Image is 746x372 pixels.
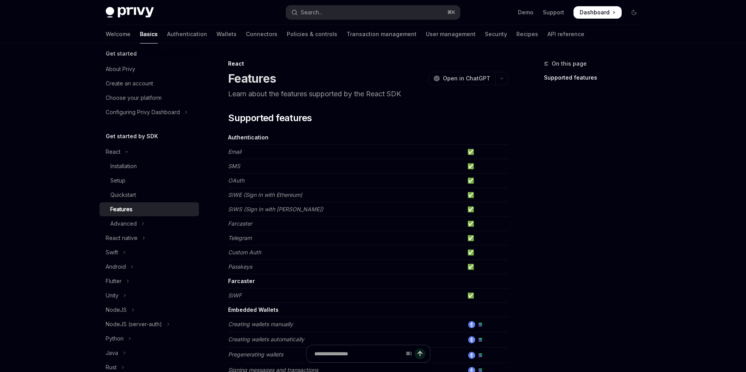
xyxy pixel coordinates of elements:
strong: Farcaster [228,278,255,284]
a: Quickstart [99,188,199,202]
button: Toggle Unity section [99,289,199,302]
button: Toggle Java section [99,346,199,360]
a: Recipes [516,25,538,43]
td: ✅ [464,217,508,231]
a: Demo [518,9,533,16]
div: Choose your platform [106,93,162,103]
em: SMS [228,163,240,169]
td: ✅ [464,260,508,274]
button: Open search [286,5,460,19]
button: Toggle Python section [99,332,199,346]
td: ✅ [464,245,508,260]
img: solana.png [477,336,484,343]
a: Setup [99,174,199,188]
a: Installation [99,159,199,173]
div: Quickstart [110,190,136,200]
div: React [228,60,508,68]
div: Swift [106,248,118,257]
td: ✅ [464,188,508,202]
button: Toggle React native section [99,231,199,245]
div: React native [106,233,138,243]
a: User management [426,25,476,43]
div: Rust [106,363,117,372]
em: OAuth [228,177,244,184]
em: Email [228,148,241,155]
div: Unity [106,291,119,300]
a: About Privy [99,62,199,76]
div: Android [106,262,126,271]
a: Welcome [106,25,131,43]
div: Installation [110,162,137,171]
a: Create an account [99,76,199,90]
div: Create an account [106,79,153,88]
td: ✅ [464,174,508,188]
div: Java [106,348,118,358]
span: Supported features [228,112,312,124]
button: Open in ChatGPT [429,72,495,85]
a: Security [485,25,507,43]
em: Telegram [228,235,252,241]
div: About Privy [106,64,135,74]
button: Send message [415,348,425,359]
a: Features [99,202,199,216]
strong: Embedded Wallets [228,306,279,313]
a: Wallets [216,25,237,43]
button: Toggle Advanced section [99,217,199,231]
a: Basics [140,25,158,43]
em: SIWF [228,292,242,299]
a: Authentication [167,25,207,43]
button: Toggle Configuring Privy Dashboard section [99,105,199,119]
em: Passkeys [228,263,252,270]
td: ✅ [464,145,508,159]
img: ethereum.png [468,321,475,328]
img: ethereum.png [468,336,475,343]
em: Farcaster [228,220,252,227]
h1: Features [228,71,276,85]
em: SIWE (Sign In with Ethereum) [228,191,302,198]
strong: Authentication [228,134,268,141]
div: Advanced [110,219,137,228]
button: Toggle Swift section [99,245,199,259]
em: Custom Auth [228,249,261,256]
div: NodeJS (server-auth) [106,320,162,329]
button: Toggle Flutter section [99,274,199,288]
em: Creating wallets automatically [228,336,304,342]
button: Toggle Android section [99,260,199,274]
img: solana.png [477,321,484,328]
div: Flutter [106,276,122,286]
span: ⌘ K [447,9,455,16]
div: Setup [110,176,125,185]
a: Transaction management [347,25,417,43]
img: dark logo [106,7,154,18]
a: Choose your platform [99,91,199,105]
span: On this page [552,59,587,68]
em: Creating wallets manually [228,321,293,327]
p: Learn about the features supported by the React SDK [228,89,508,99]
td: ✅ [464,289,508,303]
button: Toggle NodeJS (server-auth) section [99,317,199,331]
h5: Get started by SDK [106,132,158,141]
div: Python [106,334,124,343]
a: API reference [547,25,584,43]
a: Support [543,9,564,16]
div: Configuring Privy Dashboard [106,108,180,117]
button: Toggle React section [99,145,199,159]
td: ✅ [464,231,508,245]
input: Ask a question... [314,345,403,362]
div: NodeJS [106,305,127,315]
span: Dashboard [580,9,610,16]
a: Policies & controls [287,25,337,43]
div: React [106,147,120,156]
td: ✅ [464,159,508,174]
em: SIWS (Sign In with [PERSON_NAME]) [228,206,323,212]
span: Open in ChatGPT [443,75,490,82]
button: Toggle dark mode [628,6,640,19]
a: Connectors [246,25,277,43]
td: ✅ [464,202,508,217]
button: Toggle NodeJS section [99,303,199,317]
a: Supported features [544,71,647,84]
div: Features [110,205,132,214]
div: Search... [301,8,322,17]
a: Dashboard [573,6,622,19]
